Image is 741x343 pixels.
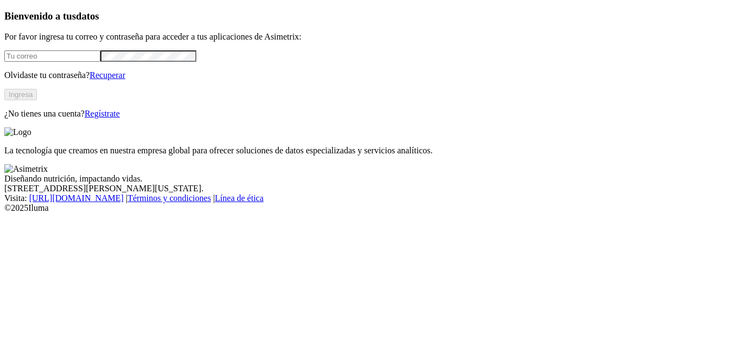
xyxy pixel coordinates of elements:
a: Línea de ética [215,193,264,203]
div: [STREET_ADDRESS][PERSON_NAME][US_STATE]. [4,184,737,193]
button: Ingresa [4,89,37,100]
div: Visita : | | [4,193,737,203]
a: Recuperar [90,70,125,80]
a: Regístrate [85,109,120,118]
p: ¿No tienes una cuenta? [4,109,737,119]
p: Por favor ingresa tu correo y contraseña para acceder a tus aplicaciones de Asimetrix: [4,32,737,42]
h3: Bienvenido a tus [4,10,737,22]
a: [URL][DOMAIN_NAME] [29,193,124,203]
p: Olvidaste tu contraseña? [4,70,737,80]
img: Logo [4,127,31,137]
div: Diseñando nutrición, impactando vidas. [4,174,737,184]
div: © 2025 Iluma [4,203,737,213]
img: Asimetrix [4,164,48,174]
input: Tu correo [4,50,100,62]
a: Términos y condiciones [127,193,211,203]
p: La tecnología que creamos en nuestra empresa global para ofrecer soluciones de datos especializad... [4,146,737,156]
span: datos [76,10,99,22]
